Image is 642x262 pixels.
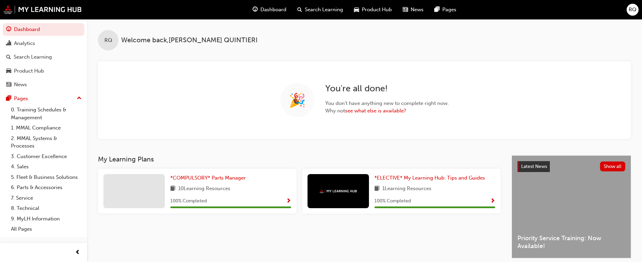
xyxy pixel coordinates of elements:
span: car-icon [6,68,11,74]
span: News [411,6,424,14]
a: 0. Training Schedules & Management [8,105,84,123]
a: 6. Parts & Accessories [8,182,84,193]
a: 1. MMAL Compliance [8,123,84,133]
a: news-iconNews [397,3,429,17]
a: Latest NewsShow all [517,161,625,172]
span: car-icon [354,5,359,14]
span: Welcome back , [PERSON_NAME] QUINTIERI [121,36,258,44]
span: 🎉 [289,96,306,104]
a: search-iconSearch Learning [292,3,348,17]
button: DashboardAnalyticsSearch LearningProduct HubNews [3,22,84,92]
a: Product Hub [3,65,84,77]
span: *ELECTIVE* My Learning Hub: Tips and Guides [374,175,485,181]
a: 5. Fleet & Business Solutions [8,172,84,183]
a: All Pages [8,224,84,234]
span: *COMPULSORY* Parts Manager [170,175,246,181]
img: mmal [3,5,82,14]
span: search-icon [6,54,11,60]
span: You don ' t have anything new to complete right now. [325,99,449,107]
a: see what else is available? [345,108,406,114]
h2: You ' re all done! [325,83,449,94]
span: 10 Learning Resources [178,185,230,193]
a: 8. Technical [8,203,84,214]
a: *ELECTIVE* My Learning Hub: Tips and Guides [374,174,488,182]
span: Product Hub [362,6,392,14]
a: Latest NewsShow allPriority Service Training: Now Available! [512,155,631,258]
div: Search Learning [14,53,52,61]
span: guage-icon [253,5,258,14]
span: Show Progress [490,198,495,204]
span: RQ [104,36,112,44]
span: pages-icon [434,5,440,14]
span: 100 % Completed [170,197,207,205]
a: 7. Service [8,193,84,203]
span: search-icon [297,5,302,14]
span: news-icon [6,82,11,88]
a: Dashboard [3,23,84,36]
span: pages-icon [6,96,11,102]
div: Analytics [14,40,35,47]
a: pages-iconPages [429,3,462,17]
span: Latest News [521,164,547,169]
span: 100 % Completed [374,197,411,205]
button: Show Progress [286,197,291,205]
button: RQ [627,4,639,16]
a: guage-iconDashboard [247,3,292,17]
span: news-icon [403,5,408,14]
span: book-icon [374,185,380,193]
button: Show all [600,161,626,171]
span: guage-icon [6,27,11,33]
a: Analytics [3,37,84,50]
a: Search Learning [3,51,84,63]
a: News [3,78,84,91]
span: Search Learning [305,6,343,14]
img: mmal [319,189,357,194]
a: car-iconProduct Hub [348,3,397,17]
h3: My Learning Plans [98,155,501,163]
div: Product Hub [14,67,44,75]
a: 4. Sales [8,161,84,172]
button: Show Progress [490,197,495,205]
span: book-icon [170,185,175,193]
span: prev-icon [75,248,80,257]
a: *COMPULSORY* Parts Manager [170,174,248,182]
span: RQ [629,6,637,14]
button: Pages [3,92,84,105]
div: News [14,81,27,89]
span: Show Progress [286,198,291,204]
a: 2. MMAL Systems & Processes [8,133,84,151]
a: 9. MyLH Information [8,214,84,224]
span: Why not [325,107,449,115]
div: Pages [14,95,28,103]
span: Dashboard [260,6,286,14]
span: Priority Service Training: Now Available! [517,234,625,250]
a: 3. Customer Excellence [8,151,84,162]
span: chart-icon [6,41,11,47]
span: up-icon [77,94,82,103]
span: 1 Learning Resources [382,185,431,193]
span: Pages [442,6,456,14]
